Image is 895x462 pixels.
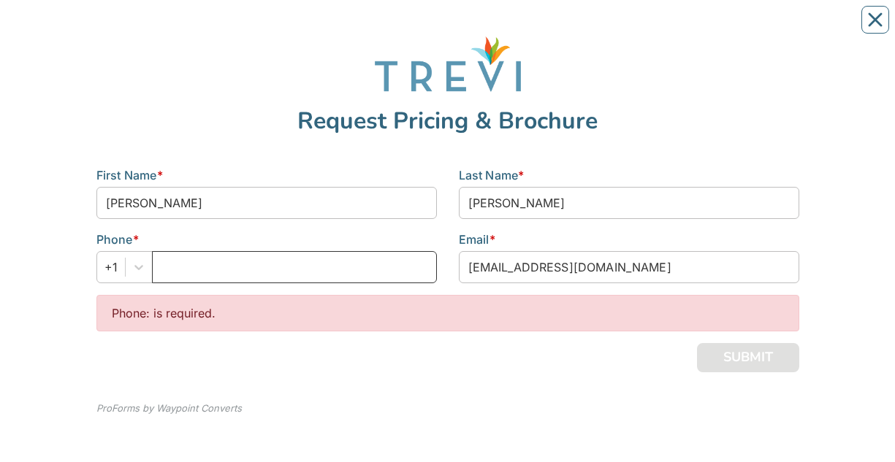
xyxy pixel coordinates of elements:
span: First Name [96,168,157,182]
span: Last Name [459,168,519,182]
button: Close [861,6,889,34]
div: Request Pricing & Brochure [96,109,799,133]
div: Phone: is required. [96,295,799,331]
div: ProForms by Waypoint Converts [96,401,242,416]
button: SUBMIT [697,343,799,372]
span: Email [459,232,490,247]
span: Phone [96,232,133,247]
img: f3eb51a5-d824-47cb-b822-f701dd495569.png [375,36,521,92]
